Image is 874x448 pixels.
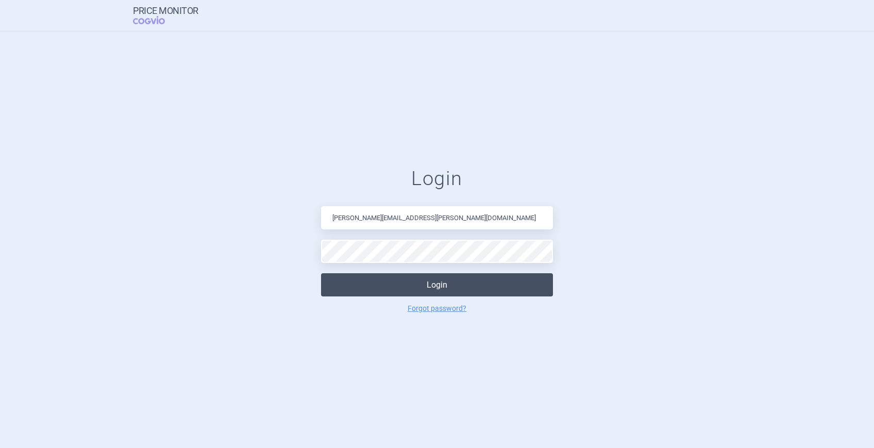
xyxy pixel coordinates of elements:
[321,206,553,229] input: Email
[133,6,198,16] strong: Price Monitor
[133,6,198,25] a: Price MonitorCOGVIO
[133,16,179,24] span: COGVIO
[408,305,466,312] a: Forgot password?
[321,273,553,296] button: Login
[321,167,553,191] h1: Login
